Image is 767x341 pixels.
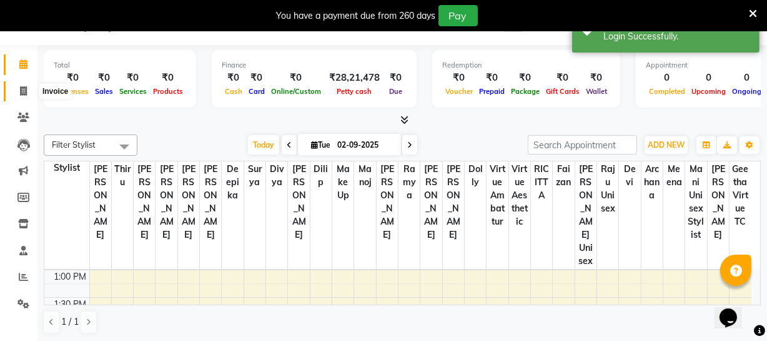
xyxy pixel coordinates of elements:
[553,161,574,190] span: Faizan
[90,161,111,243] span: [PERSON_NAME]
[334,136,396,155] input: 2025-09-02
[476,87,508,96] span: Prepaid
[583,87,610,96] span: Wallet
[583,71,610,85] div: ₹0
[543,87,583,96] span: Gift Cards
[288,161,309,243] span: [PERSON_NAME]
[156,161,177,243] span: [PERSON_NAME]
[334,87,375,96] span: Petty cash
[244,161,265,190] span: Surya
[575,161,596,269] span: [PERSON_NAME] Unisex
[476,71,508,85] div: ₹0
[116,71,150,85] div: ₹0
[134,161,155,243] span: [PERSON_NAME]
[52,270,89,283] div: 1:00 PM
[324,71,385,85] div: ₹28,21,478
[150,87,186,96] span: Products
[222,60,407,71] div: Finance
[715,291,755,328] iframe: chat widget
[438,5,478,26] button: Pay
[685,161,706,243] span: Mani Unisex Stylist
[398,161,420,203] span: Ramya
[528,135,637,155] input: Search Appointment
[688,71,729,85] div: 0
[442,60,610,71] div: Redemption
[619,161,640,190] span: Devi
[39,84,71,99] div: Invoice
[52,140,96,150] span: Filter Stylist
[248,135,279,155] span: Today
[112,161,133,190] span: Thiru
[200,161,221,243] span: [PERSON_NAME]
[645,136,688,154] button: ADD NEW
[377,161,398,243] span: [PERSON_NAME]
[310,161,332,190] span: Dilip
[543,71,583,85] div: ₹0
[245,87,268,96] span: Card
[648,140,685,150] span: ADD NEW
[641,161,663,203] span: Archana
[92,87,116,96] span: Sales
[443,161,464,243] span: [PERSON_NAME]
[708,161,729,243] span: [PERSON_NAME]
[308,140,334,150] span: Tue
[222,161,243,203] span: Deepika
[688,87,729,96] span: Upcoming
[465,161,486,190] span: Dolly
[92,71,116,85] div: ₹0
[386,87,405,96] span: Due
[730,161,751,230] span: Geetha Virtue TC
[44,161,89,175] div: Stylist
[178,161,199,243] span: [PERSON_NAME]
[150,71,186,85] div: ₹0
[116,87,150,96] span: Services
[54,60,186,71] div: Total
[385,71,407,85] div: ₹0
[268,87,324,96] span: Online/Custom
[646,87,688,96] span: Completed
[597,161,618,216] span: Raju Unisex
[245,71,268,85] div: ₹0
[508,87,543,96] span: Package
[442,71,476,85] div: ₹0
[54,71,92,85] div: ₹0
[268,71,324,85] div: ₹0
[61,315,79,328] span: 1 / 1
[222,87,245,96] span: Cash
[420,161,442,243] span: [PERSON_NAME]
[487,161,508,230] span: Virtue Ambattur
[222,71,245,85] div: ₹0
[277,9,436,23] div: You have a payment due from 260 days
[266,161,287,190] span: Divya
[531,161,552,203] span: RICITTA
[663,161,685,190] span: Meena
[354,161,375,190] span: Manoj
[508,71,543,85] div: ₹0
[729,87,765,96] span: Ongoing
[442,87,476,96] span: Voucher
[509,161,530,230] span: Virtue Aesthetic
[646,71,688,85] div: 0
[729,71,765,85] div: 0
[603,30,750,43] div: Login Successfully.
[52,298,89,311] div: 1:30 PM
[332,161,354,203] span: Make up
